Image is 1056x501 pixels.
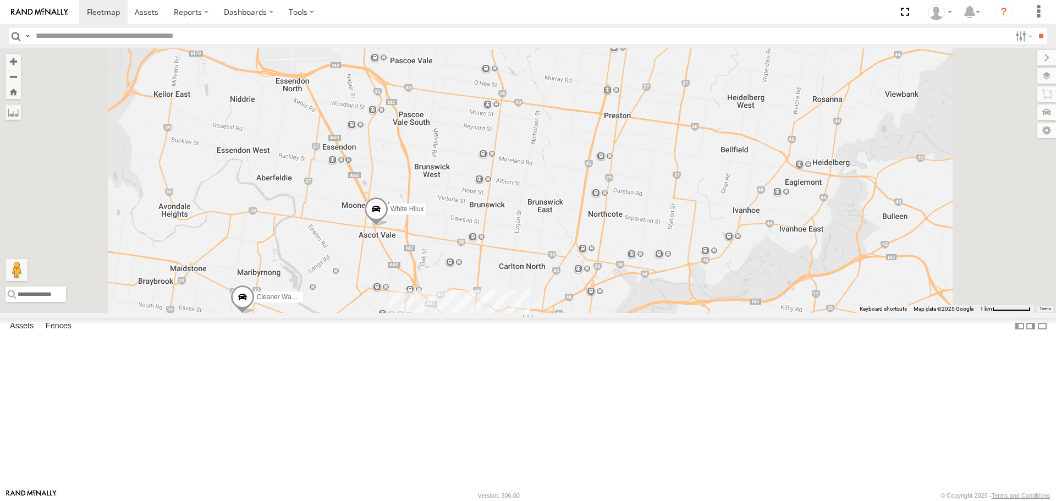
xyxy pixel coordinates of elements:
[914,306,974,312] span: Map data ©2025 Google
[5,104,21,120] label: Measure
[257,293,312,301] span: Cleaner Wagon #1
[860,305,907,313] button: Keyboard shortcuts
[40,319,77,334] label: Fences
[5,69,21,84] button: Zoom out
[1014,318,1025,334] label: Dock Summary Table to the Left
[5,259,28,281] button: Drag Pegman onto the map to open Street View
[391,206,424,213] span: White Hilux
[995,3,1013,21] i: ?
[5,84,21,99] button: Zoom Home
[1037,123,1056,138] label: Map Settings
[924,4,956,20] div: John Vu
[941,492,1050,499] div: © Copyright 2025 -
[977,305,1034,313] button: Map scale: 1 km per 66 pixels
[5,54,21,69] button: Zoom in
[478,492,520,499] div: Version: 306.00
[1039,306,1051,311] a: Terms (opens in new tab)
[1025,318,1036,334] label: Dock Summary Table to the Right
[980,306,992,312] span: 1 km
[1011,28,1035,44] label: Search Filter Options
[11,8,68,16] img: rand-logo.svg
[1037,318,1048,334] label: Hide Summary Table
[23,28,32,44] label: Search Query
[4,319,39,334] label: Assets
[6,490,57,501] a: Visit our Website
[992,492,1050,499] a: Terms and Conditions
